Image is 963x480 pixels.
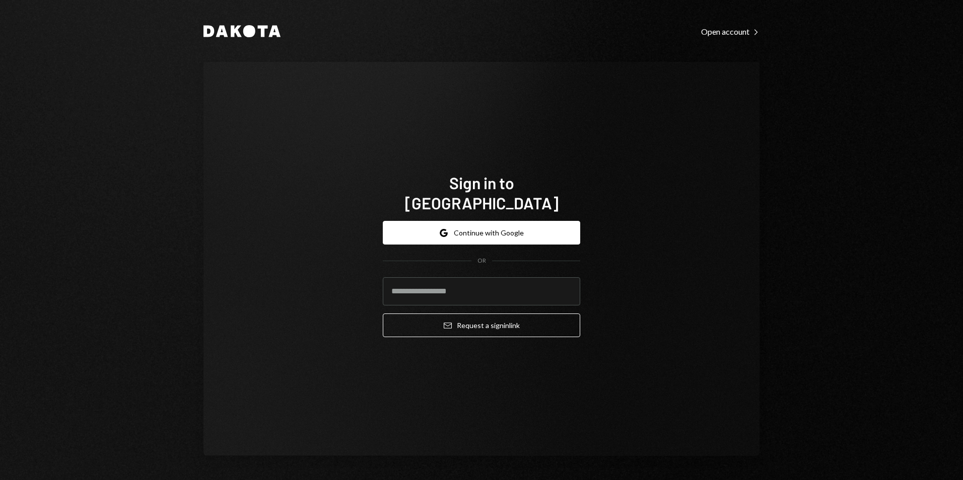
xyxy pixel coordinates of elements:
[383,313,580,337] button: Request a signinlink
[383,173,580,213] h1: Sign in to [GEOGRAPHIC_DATA]
[701,26,760,37] a: Open account
[477,257,486,265] div: OR
[383,221,580,245] button: Continue with Google
[701,27,760,37] div: Open account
